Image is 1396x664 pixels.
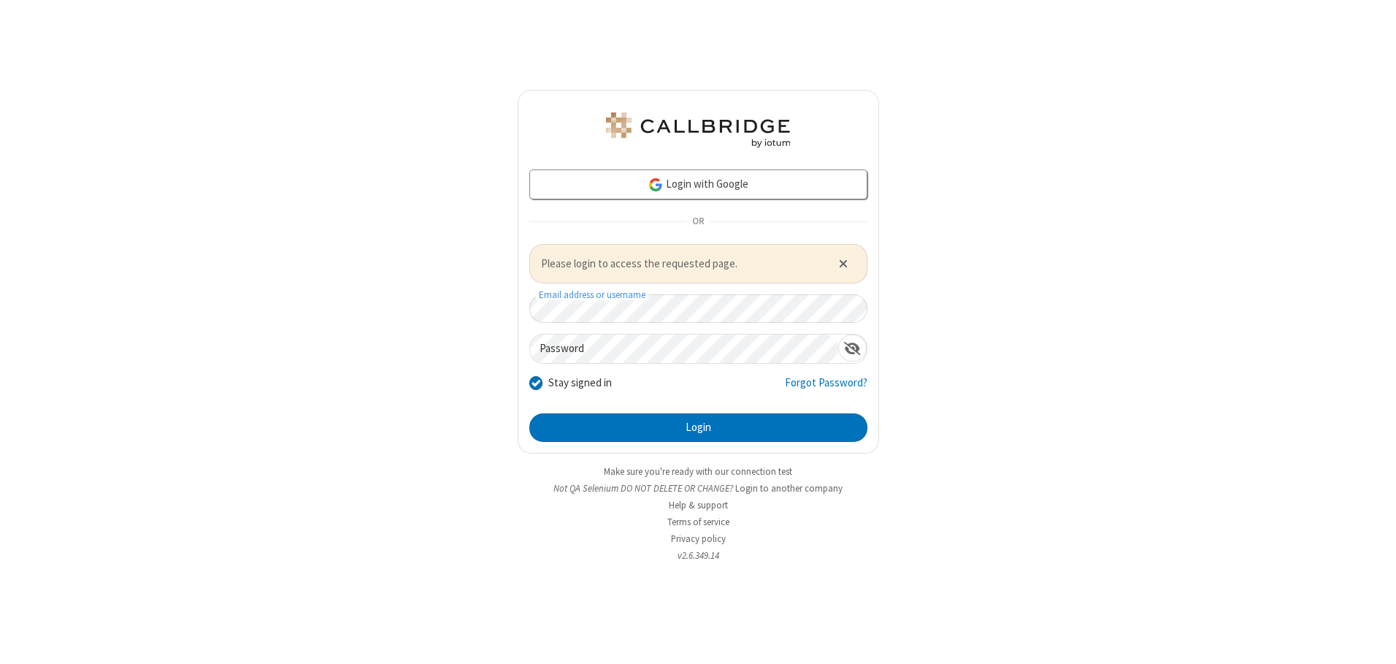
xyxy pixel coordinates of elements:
input: Password [530,335,838,363]
span: Please login to access the requested page. [541,256,821,272]
a: Help & support [669,499,728,511]
img: google-icon.png [648,177,664,193]
a: Privacy policy [671,533,726,545]
label: Stay signed in [548,375,612,392]
button: Login to another company [735,481,843,495]
a: Make sure you're ready with our connection test [604,465,792,478]
span: OR [686,211,710,232]
button: Close alert [831,253,855,275]
li: v2.6.349.14 [518,549,879,562]
a: Forgot Password? [785,375,867,402]
input: Email address or username [529,294,867,323]
button: Login [529,413,867,443]
img: QA Selenium DO NOT DELETE OR CHANGE [603,112,793,148]
div: Show password [838,335,867,362]
li: Not QA Selenium DO NOT DELETE OR CHANGE? [518,481,879,495]
a: Login with Google [529,169,867,199]
a: Terms of service [667,516,729,528]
